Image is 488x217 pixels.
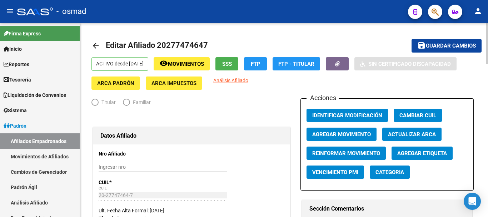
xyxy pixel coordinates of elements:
[307,128,377,141] button: Agregar Movimiento
[244,57,267,70] button: FTP
[146,77,202,90] button: ARCA Impuestos
[307,93,339,103] h3: Acciones
[307,109,388,122] button: Identificar Modificación
[375,169,404,176] span: Categoria
[309,203,465,214] h1: Sección Comentarios
[399,112,436,119] span: Cambiar CUIL
[99,207,285,214] div: Ult. Fecha Alta Formal: [DATE]
[273,57,320,70] button: FTP - Titular
[4,91,66,99] span: Liquidación de Convenios
[388,131,436,138] span: Actualizar ARCA
[151,80,196,87] span: ARCA Impuestos
[464,193,481,210] div: Open Intercom Messenger
[312,131,371,138] span: Agregar Movimiento
[4,107,27,114] span: Sistema
[278,61,314,67] span: FTP - Titular
[4,45,22,53] span: Inicio
[312,150,380,157] span: Reinformar Movimiento
[4,30,41,38] span: Firma Express
[97,80,134,87] span: ARCA Padrón
[99,150,154,158] p: Nro Afiliado
[412,39,482,52] button: Guardar cambios
[417,41,426,50] mat-icon: save
[99,98,116,106] span: Titular
[91,101,158,107] mat-radio-group: Elija una opción
[312,112,382,119] span: Identificar Modificación
[215,57,238,70] button: SSS
[354,57,457,70] button: Sin Certificado Discapacidad
[4,60,29,68] span: Reportes
[6,7,14,15] mat-icon: menu
[4,122,26,130] span: Padrón
[4,76,31,84] span: Tesorería
[368,61,451,67] span: Sin Certificado Discapacidad
[91,57,148,71] p: ACTIVO desde [DATE]
[99,178,154,186] p: CUIL
[222,61,232,67] span: SSS
[394,109,442,122] button: Cambiar CUIL
[159,59,168,68] mat-icon: remove_red_eye
[370,166,410,179] button: Categoria
[91,77,140,90] button: ARCA Padrón
[56,4,86,19] span: - osmad
[213,78,248,83] span: Análisis Afiliado
[312,169,358,176] span: Vencimiento PMI
[307,166,364,179] button: Vencimiento PMI
[154,57,210,70] button: Movimientos
[307,147,386,160] button: Reinformar Movimiento
[130,98,151,106] span: Familiar
[392,147,453,160] button: Agregar Etiqueta
[382,128,442,141] button: Actualizar ARCA
[100,130,283,142] h1: Datos Afiliado
[251,61,260,67] span: FTP
[168,61,204,67] span: Movimientos
[106,41,208,50] span: Editar Afiliado 20277474647
[474,7,482,15] mat-icon: person
[91,41,100,50] mat-icon: arrow_back
[397,150,447,157] span: Agregar Etiqueta
[426,43,476,49] span: Guardar cambios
